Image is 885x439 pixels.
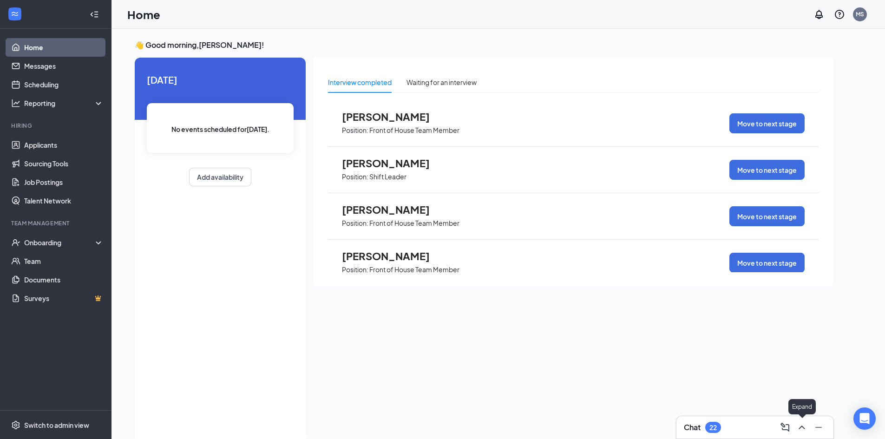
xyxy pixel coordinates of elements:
button: ChevronUp [794,420,809,435]
a: Home [24,38,104,57]
h1: Home [127,7,160,22]
svg: Minimize [813,422,824,433]
a: Job Postings [24,173,104,191]
span: [PERSON_NAME] [342,203,444,216]
svg: WorkstreamLogo [10,9,20,19]
svg: UserCheck [11,238,20,247]
a: Talent Network [24,191,104,210]
p: Position: [342,126,368,135]
button: Move to next stage [729,113,805,133]
div: 22 [709,424,717,432]
a: SurveysCrown [24,289,104,308]
a: Applicants [24,136,104,154]
svg: Collapse [90,10,99,19]
div: Open Intercom Messenger [853,407,876,430]
a: Team [24,252,104,270]
button: Move to next stage [729,160,805,180]
span: [DATE] [147,72,294,87]
div: Onboarding [24,238,96,247]
div: Reporting [24,98,104,108]
p: Front of House Team Member [369,219,459,228]
div: MS [856,10,864,18]
svg: ChevronUp [796,422,807,433]
p: Front of House Team Member [369,265,459,274]
h3: 👋 Good morning, [PERSON_NAME] ! [135,40,833,50]
p: Shift Leader [369,172,406,181]
span: [PERSON_NAME] [342,157,444,169]
svg: Analysis [11,98,20,108]
svg: Settings [11,420,20,430]
a: Sourcing Tools [24,154,104,173]
span: [PERSON_NAME] [342,111,444,123]
span: No events scheduled for [DATE] . [171,124,269,134]
button: Move to next stage [729,253,805,273]
button: ComposeMessage [778,420,793,435]
svg: QuestionInfo [834,9,845,20]
button: Move to next stage [729,206,805,226]
p: Front of House Team Member [369,126,459,135]
a: Documents [24,270,104,289]
span: [PERSON_NAME] [342,250,444,262]
div: Interview completed [328,77,392,87]
p: Position: [342,219,368,228]
a: Messages [24,57,104,75]
div: Hiring [11,122,102,130]
h3: Chat [684,422,701,432]
a: Scheduling [24,75,104,94]
button: Minimize [811,420,826,435]
svg: ComposeMessage [780,422,791,433]
svg: Notifications [813,9,825,20]
div: Switch to admin view [24,420,89,430]
div: Team Management [11,219,102,227]
p: Position: [342,172,368,181]
div: Waiting for an interview [406,77,477,87]
div: Expand [788,399,816,414]
p: Position: [342,265,368,274]
button: Add availability [189,168,251,186]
